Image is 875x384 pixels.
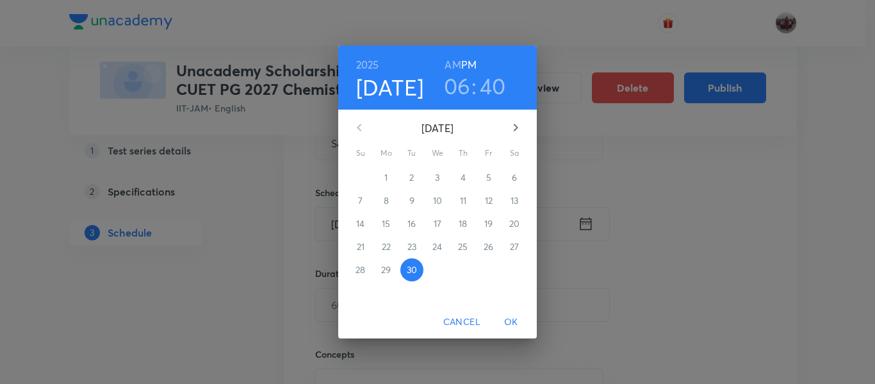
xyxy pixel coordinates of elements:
span: We [426,147,449,160]
button: AM [445,56,461,74]
span: Tu [400,147,423,160]
button: OK [491,310,532,334]
p: 30 [407,263,417,276]
span: Cancel [443,314,480,330]
span: Su [349,147,372,160]
button: 2025 [356,56,379,74]
button: PM [461,56,477,74]
span: Mo [375,147,398,160]
span: Sa [503,147,526,160]
span: Fr [477,147,500,160]
span: Th [452,147,475,160]
h3: : [471,72,477,99]
button: 40 [480,72,506,99]
span: OK [496,314,527,330]
p: [DATE] [375,121,500,136]
button: Cancel [438,310,486,334]
button: [DATE] [356,74,424,101]
button: 30 [400,258,423,281]
button: 06 [444,72,471,99]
